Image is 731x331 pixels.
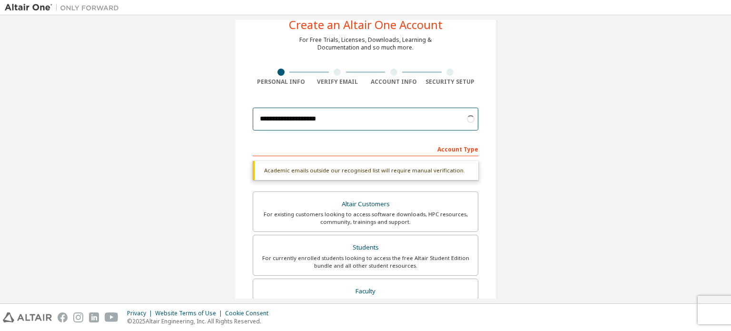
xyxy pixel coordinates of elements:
[73,312,83,322] img: instagram.svg
[127,310,155,317] div: Privacy
[289,19,443,30] div: Create an Altair One Account
[105,312,119,322] img: youtube.svg
[127,317,274,325] p: © 2025 Altair Engineering, Inc. All Rights Reserved.
[259,254,472,270] div: For currently enrolled students looking to access the free Altair Student Edition bundle and all ...
[225,310,274,317] div: Cookie Consent
[89,312,99,322] img: linkedin.svg
[155,310,225,317] div: Website Terms of Use
[299,36,432,51] div: For Free Trials, Licenses, Downloads, Learning & Documentation and so much more.
[3,312,52,322] img: altair_logo.svg
[365,78,422,86] div: Account Info
[259,211,472,226] div: For existing customers looking to access software downloads, HPC resources, community, trainings ...
[259,285,472,298] div: Faculty
[253,141,478,156] div: Account Type
[259,298,472,313] div: For faculty & administrators of academic institutions administering students and accessing softwa...
[253,161,478,180] div: Academic emails outside our recognised list will require manual verification.
[259,198,472,211] div: Altair Customers
[422,78,479,86] div: Security Setup
[58,312,68,322] img: facebook.svg
[309,78,366,86] div: Verify Email
[253,78,309,86] div: Personal Info
[5,3,124,12] img: Altair One
[259,241,472,254] div: Students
